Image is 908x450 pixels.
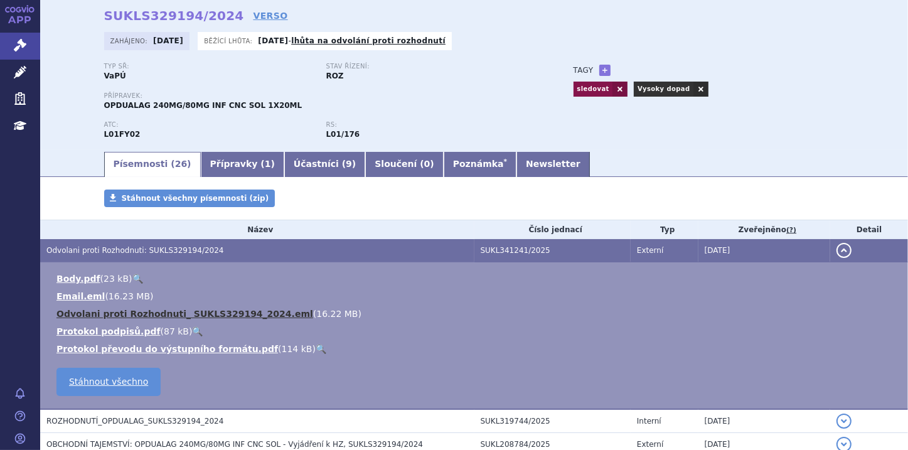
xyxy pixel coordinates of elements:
[574,82,612,97] a: sledovat
[258,36,288,45] strong: [DATE]
[109,291,150,301] span: 16.23 MB
[326,130,360,139] strong: nivolumab a relatlimab
[56,343,895,355] li: ( )
[253,9,287,22] a: VERSO
[56,325,895,338] li: ( )
[830,220,908,239] th: Detail
[46,246,224,255] span: Odvolani proti Rozhodnuti: SUKLS329194/2024
[56,290,895,303] li: ( )
[599,65,611,76] a: +
[153,36,183,45] strong: [DATE]
[631,220,698,239] th: Typ
[258,36,446,46] p: -
[104,130,141,139] strong: NIVOLUMAB A RELATLIMAB
[284,152,365,177] a: Účastníci (9)
[634,82,693,97] a: Vysoky dopad
[698,239,831,262] td: [DATE]
[474,220,631,239] th: Číslo jednací
[56,344,278,354] a: Protokol převodu do výstupního formátu.pdf
[56,326,161,336] a: Protokol podpisů.pdf
[836,243,852,258] button: detail
[104,274,129,284] span: 23 kB
[104,121,314,129] p: ATC:
[104,8,244,23] strong: SUKLS329194/2024
[104,152,201,177] a: Písemnosti (26)
[326,63,536,70] p: Stav řízení:
[282,344,312,354] span: 114 kB
[104,190,275,207] a: Stáhnout všechny písemnosti (zip)
[786,226,796,235] abbr: (?)
[122,194,269,203] span: Stáhnout všechny písemnosti (zip)
[201,152,284,177] a: Přípravky (1)
[574,63,594,78] h3: Tagy
[56,272,895,285] li: ( )
[104,63,314,70] p: Typ SŘ:
[698,220,831,239] th: Zveřejněno
[444,152,516,177] a: Poznámka*
[698,409,831,433] td: [DATE]
[110,36,150,46] span: Zahájeno:
[46,417,223,426] span: ROZHODNUTÍ_OPDUALAG_SUKLS329194_2024
[56,368,161,396] a: Stáhnout všechno
[175,159,187,169] span: 26
[637,417,661,426] span: Interní
[104,72,126,80] strong: VaPÚ
[516,152,590,177] a: Newsletter
[836,414,852,429] button: detail
[40,220,474,239] th: Název
[326,72,344,80] strong: ROZ
[316,309,358,319] span: 16.22 MB
[56,309,313,319] a: Odvolani proti Rozhodnuti_ SUKLS329194_2024.eml
[132,274,143,284] a: 🔍
[56,274,100,284] a: Body.pdf
[291,36,446,45] a: lhůta na odvolání proti rozhodnutí
[104,101,302,110] span: OPDUALAG 240MG/80MG INF CNC SOL 1X20ML
[164,326,189,336] span: 87 kB
[56,291,105,301] a: Email.eml
[192,326,203,336] a: 🔍
[46,440,423,449] span: OBCHODNÍ TAJEMSTVÍ: OPDUALAG 240MG/80MG INF CNC SOL - Vyjádření k HZ, SUKLS329194/2024
[474,409,631,433] td: SUKL319744/2025
[56,308,895,320] li: ( )
[637,440,663,449] span: Externí
[365,152,443,177] a: Sloučení (0)
[424,159,430,169] span: 0
[637,246,663,255] span: Externí
[316,344,326,354] a: 🔍
[204,36,255,46] span: Běžící lhůta:
[104,92,548,100] p: Přípravek:
[474,239,631,262] td: SUKL341241/2025
[265,159,271,169] span: 1
[326,121,536,129] p: RS:
[346,159,352,169] span: 9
